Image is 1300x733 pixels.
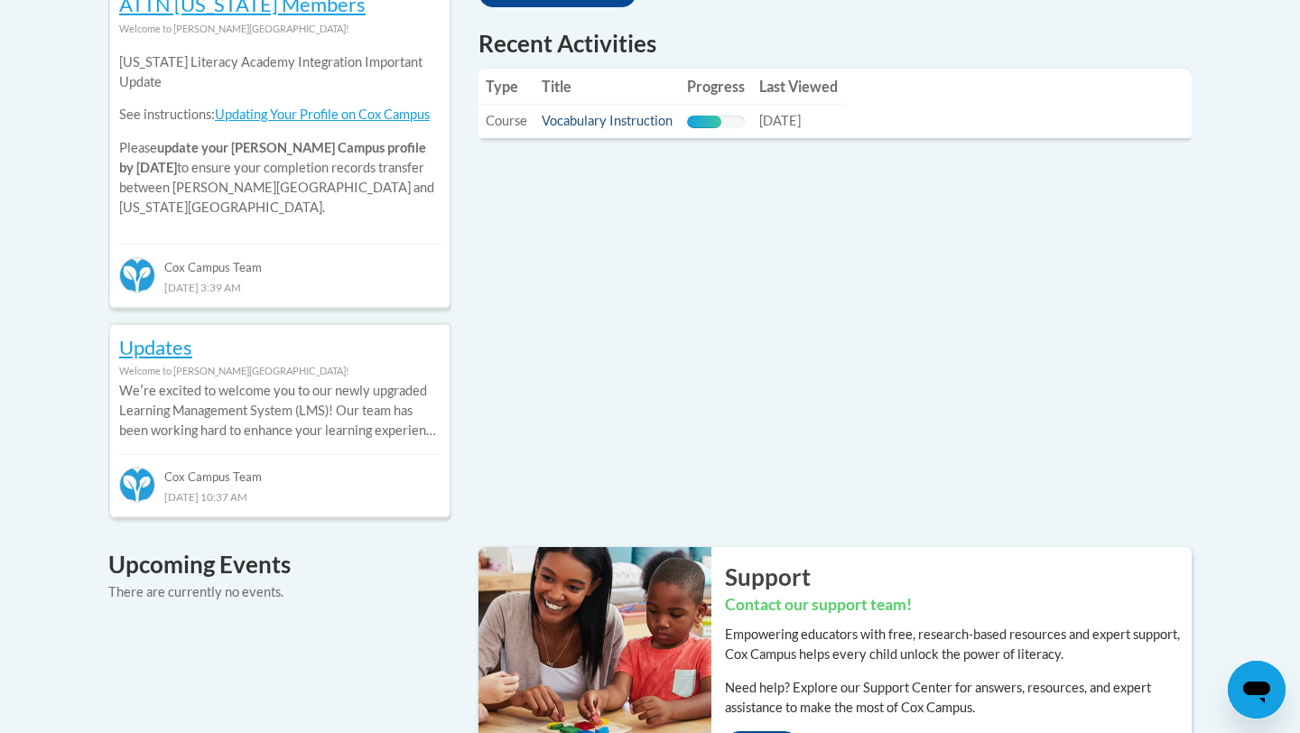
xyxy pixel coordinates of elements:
[119,140,426,175] b: update your [PERSON_NAME] Campus profile by [DATE]
[1228,661,1286,719] iframe: Button to launch messaging window
[725,594,1192,617] h3: Contact our support team!
[119,361,441,381] div: Welcome to [PERSON_NAME][GEOGRAPHIC_DATA]!
[119,467,155,503] img: Cox Campus Team
[680,69,752,105] th: Progress
[119,487,441,506] div: [DATE] 10:37 AM
[119,39,441,231] div: Please to ensure your completion records transfer between [PERSON_NAME][GEOGRAPHIC_DATA] and [US_...
[119,105,441,125] p: See instructions:
[752,69,845,105] th: Last Viewed
[119,19,441,39] div: Welcome to [PERSON_NAME][GEOGRAPHIC_DATA]!
[215,107,430,122] a: Updating Your Profile on Cox Campus
[119,335,192,359] a: Updates
[478,69,534,105] th: Type
[759,113,801,128] span: [DATE]
[119,454,441,487] div: Cox Campus Team
[486,113,527,128] span: Course
[108,547,451,582] h4: Upcoming Events
[725,561,1192,593] h2: Support
[119,244,441,276] div: Cox Campus Team
[725,678,1192,718] p: Need help? Explore our Support Center for answers, resources, and expert assistance to make the m...
[725,625,1192,664] p: Empowering educators with free, research-based resources and expert support, Cox Campus helps eve...
[478,27,1192,60] h1: Recent Activities
[542,113,673,128] a: Vocabulary Instruction
[534,69,680,105] th: Title
[119,52,441,92] p: [US_STATE] Literacy Academy Integration Important Update
[119,257,155,293] img: Cox Campus Team
[108,584,283,599] span: There are currently no events.
[119,277,441,297] div: [DATE] 3:39 AM
[119,381,441,441] p: Weʹre excited to welcome you to our newly upgraded Learning Management System (LMS)! Our team has...
[687,116,721,128] div: Progress, %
